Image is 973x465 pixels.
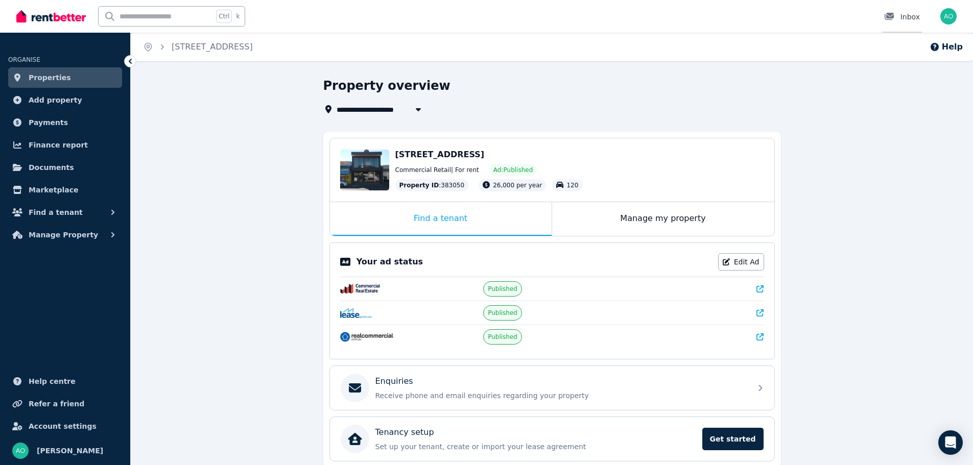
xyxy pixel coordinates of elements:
img: RentBetter [16,9,86,24]
span: Account settings [29,420,97,432]
button: Find a tenant [8,202,122,223]
div: Manage my property [552,202,774,236]
p: Receive phone and email enquiries regarding your property [375,390,745,401]
a: Properties [8,67,122,88]
div: Open Intercom Messenger [938,430,963,455]
span: ORGANISE [8,56,40,63]
span: Documents [29,161,74,174]
span: Published [488,333,517,341]
span: Add property [29,94,82,106]
span: 26,000 per year [493,182,542,189]
span: Ctrl [216,10,232,23]
a: Refer a friend [8,394,122,414]
a: Documents [8,157,122,178]
span: 120 [566,182,578,189]
a: Edit Ad [718,253,764,271]
button: Help [930,41,963,53]
img: Lease.com.au [340,308,372,318]
img: andy osinski [12,443,29,459]
div: : 383050 [395,179,469,191]
span: Payments [29,116,68,129]
span: Commercial Retail | For rent [395,166,479,174]
div: Find a tenant [330,202,552,236]
a: Help centre [8,371,122,391]
p: Set up your tenant, create or import your lease agreement [375,442,696,452]
a: Payments [8,112,122,133]
a: Account settings [8,416,122,436]
a: [STREET_ADDRESS] [172,42,253,52]
a: Finance report [8,135,122,155]
h1: Property overview [323,78,450,94]
span: Published [488,309,517,317]
img: RealCommercial.com.au [340,332,393,342]
div: Inbox [884,12,920,22]
p: Tenancy setup [375,426,434,438]
span: Help centre [29,375,76,387]
span: [STREET_ADDRESS] [395,150,485,159]
a: EnquiriesReceive phone and email enquiries regarding your property [330,366,774,410]
span: Refer a friend [29,398,84,410]
span: Finance report [29,139,88,151]
span: Find a tenant [29,206,83,218]
span: Properties [29,71,71,84]
span: [PERSON_NAME] [37,445,103,457]
img: CommercialRealEstate.com.au [340,284,381,294]
button: Manage Property [8,225,122,245]
p: Enquiries [375,375,413,387]
span: Property ID [399,181,439,189]
a: Marketplace [8,180,122,200]
span: Marketplace [29,184,78,196]
nav: Breadcrumb [131,33,265,61]
span: Ad: Published [493,166,533,174]
a: Tenancy setupSet up your tenant, create or import your lease agreementGet started [330,417,774,461]
span: Get started [702,428,764,450]
p: Your ad status [357,256,423,268]
span: Manage Property [29,229,98,241]
img: andy osinski [940,8,957,25]
span: k [236,12,240,20]
a: Add property [8,90,122,110]
span: Published [488,285,517,293]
